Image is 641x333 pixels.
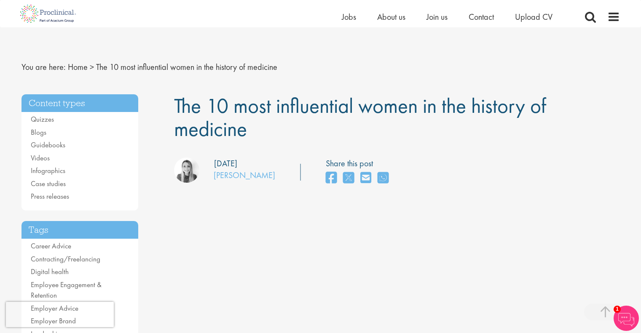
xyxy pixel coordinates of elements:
a: Join us [426,11,448,22]
h3: Content types [21,94,139,112]
a: share on whats app [378,169,389,187]
a: Upload CV [515,11,552,22]
a: About us [377,11,405,22]
span: > [90,61,94,72]
a: Case studies [31,179,66,188]
a: Guidebooks [31,140,65,149]
span: The 10 most influential women in the history of medicine [96,61,277,72]
a: Contracting/Freelancing [31,254,100,264]
a: Press releases [31,192,69,201]
img: Hannah Burke [174,157,199,183]
h3: Tags [21,221,139,239]
a: Career Advice [31,241,71,250]
a: Employee Engagement & Retention [31,280,102,300]
img: Chatbot [614,306,639,331]
div: [DATE] [214,157,237,170]
a: share on email [360,169,371,187]
a: Digital health [31,267,69,276]
a: [PERSON_NAME] [214,170,275,181]
span: 1 [614,306,621,313]
a: Blogs [31,128,46,137]
a: Jobs [342,11,356,22]
label: Share this post [326,157,393,170]
span: You are here: [21,61,66,72]
span: The 10 most influential women in the history of medicine [174,92,546,142]
a: breadcrumb link [68,61,88,72]
iframe: reCAPTCHA [6,302,114,327]
a: Videos [31,153,50,163]
a: Quizzes [31,115,54,124]
a: Contact [469,11,494,22]
a: share on twitter [343,169,354,187]
a: share on facebook [326,169,337,187]
a: Infographics [31,166,65,175]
